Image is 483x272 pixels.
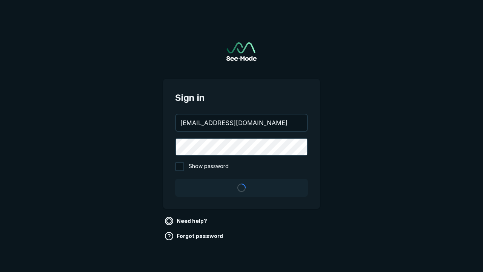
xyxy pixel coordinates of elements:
a: Forgot password [163,230,226,242]
span: Show password [189,162,229,171]
input: your@email.com [176,114,307,131]
a: Go to sign in [226,42,257,61]
span: Sign in [175,91,308,105]
img: See-Mode Logo [226,42,257,61]
a: Need help? [163,215,210,227]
